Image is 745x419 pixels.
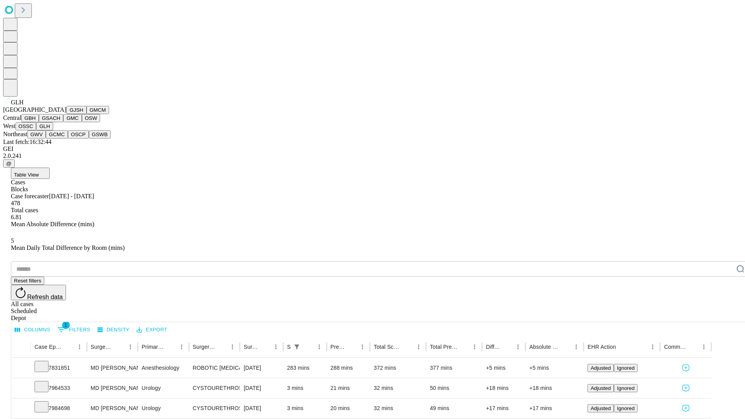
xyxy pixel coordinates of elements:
button: OSCP [68,130,89,139]
div: +17 mins [529,398,580,418]
div: 32 mins [374,378,422,398]
span: Last fetch: 16:32:44 [3,139,52,145]
div: Scheduled In Room Duration [287,344,291,350]
div: +5 mins [486,358,521,378]
button: GSACH [39,114,63,122]
div: Predicted In Room Duration [331,344,346,350]
button: Select columns [13,324,52,336]
button: Sort [260,341,270,352]
span: Reset filters [14,278,41,284]
div: GEI [3,145,742,152]
div: [DATE] [244,358,279,378]
div: Surgery Name [193,344,215,350]
button: Menu [227,341,238,352]
span: Total cases [11,207,38,213]
div: 283 mins [287,358,323,378]
div: 372 mins [374,358,422,378]
button: Ignored [614,364,638,372]
span: Northeast [3,131,27,137]
span: Adjusted [591,405,611,411]
span: 478 [11,200,20,206]
button: Table View [11,168,50,179]
button: Menu [176,341,187,352]
span: Adjusted [591,385,611,391]
span: Table View [14,172,39,178]
div: Case Epic Id [35,344,62,350]
div: MD [PERSON_NAME] Md [91,358,134,378]
button: Menu [413,341,424,352]
span: Ignored [617,365,634,371]
div: ROBOTIC [MEDICAL_DATA] [MEDICAL_DATA] RETROPUBIC RADICAL [193,358,236,378]
div: Urology [142,378,185,398]
div: Primary Service [142,344,164,350]
div: [DATE] [244,378,279,398]
span: 5 [11,237,14,244]
div: Surgery Date [244,344,259,350]
div: EHR Action [587,344,616,350]
button: Sort [502,341,513,352]
button: OSW [82,114,100,122]
button: Menu [647,341,658,352]
div: [DATE] [244,398,279,418]
div: 7964533 [35,378,83,398]
div: 32 mins [374,398,422,418]
button: Show filters [55,324,92,336]
span: Mean Absolute Difference (mins) [11,221,94,227]
button: Menu [314,341,325,352]
button: Ignored [614,404,638,412]
div: Total Scheduled Duration [374,344,402,350]
button: Adjusted [587,384,614,392]
div: 20 mins [331,398,366,418]
button: Sort [216,341,227,352]
button: GMCM [87,106,109,114]
div: Difference [486,344,501,350]
div: 3 mins [287,378,323,398]
div: +18 mins [529,378,580,398]
button: GCMC [46,130,68,139]
div: Urology [142,398,185,418]
div: Comments [664,344,686,350]
span: GLH [11,99,24,106]
button: Adjusted [587,404,614,412]
div: +17 mins [486,398,521,418]
div: 1 active filter [291,341,302,352]
span: [DATE] - [DATE] [49,193,94,199]
button: Menu [513,341,523,352]
div: MD [PERSON_NAME] Md [91,378,134,398]
button: Sort [560,341,571,352]
div: 7984698 [35,398,83,418]
div: CYSTOURETHROSCOPY WITH [MEDICAL_DATA] REMOVAL SIMPLE [193,378,236,398]
button: Sort [346,341,357,352]
button: Sort [402,341,413,352]
button: Expand [15,402,27,416]
button: GJSH [66,106,87,114]
button: GBH [21,114,39,122]
span: Adjusted [591,365,611,371]
button: Menu [357,341,368,352]
button: Ignored [614,384,638,392]
button: GLH [36,122,53,130]
button: Sort [617,341,627,352]
button: Density [95,324,132,336]
div: Anesthesiology [142,358,185,378]
span: Refresh data [27,294,63,300]
button: GSWB [89,130,111,139]
button: Expand [15,382,27,395]
button: Sort [688,341,698,352]
span: Mean Daily Total Difference by Room (mins) [11,244,125,251]
span: @ [6,161,12,166]
div: 2.0.241 [3,152,742,159]
span: Case forecaster [11,193,49,199]
button: Show filters [291,341,302,352]
button: @ [3,159,15,168]
div: 7831851 [35,358,83,378]
button: GWV [27,130,46,139]
div: 49 mins [430,398,478,418]
button: Reset filters [11,277,44,285]
button: Expand [15,362,27,375]
span: [GEOGRAPHIC_DATA] [3,106,66,113]
div: Total Predicted Duration [430,344,458,350]
div: MD [PERSON_NAME] Md [91,398,134,418]
button: Refresh data [11,285,66,300]
div: +5 mins [529,358,580,378]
